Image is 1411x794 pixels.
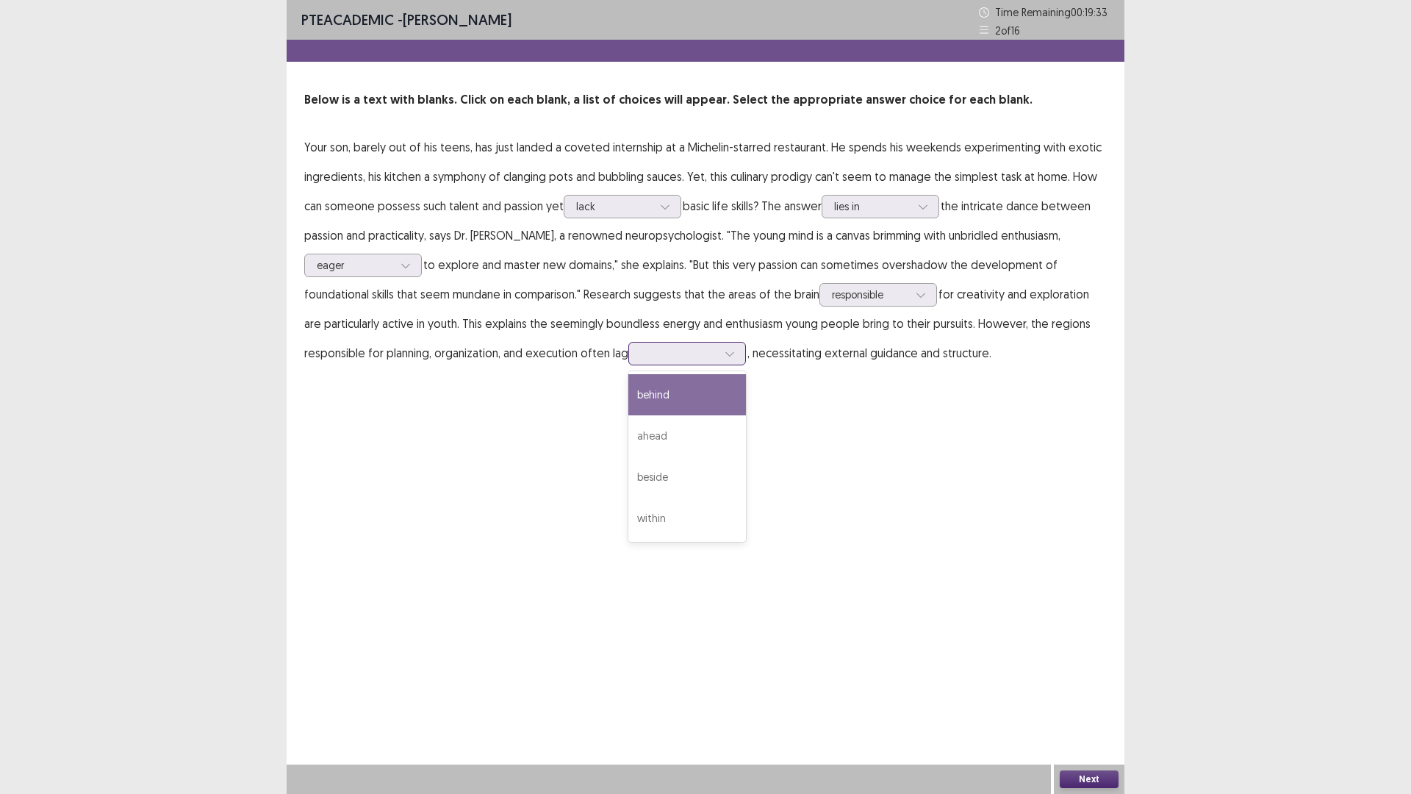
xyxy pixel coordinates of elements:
[301,10,394,29] span: PTE academic
[304,91,1107,109] p: Below is a text with blanks. Click on each blank, a list of choices will appear. Select the appro...
[301,9,511,31] p: - [PERSON_NAME]
[576,196,653,218] div: lack
[995,4,1110,20] p: Time Remaining 00 : 19 : 33
[628,457,746,498] div: beside
[628,415,746,457] div: ahead
[995,23,1020,38] p: 2 of 16
[1060,770,1119,788] button: Next
[834,196,911,218] div: lies in
[317,254,393,276] div: eager
[628,374,746,415] div: behind
[628,498,746,539] div: within
[832,284,908,306] div: responsible
[304,132,1107,368] p: Your son, barely out of his teens, has just landed a coveted internship at a Michelin-starred res...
